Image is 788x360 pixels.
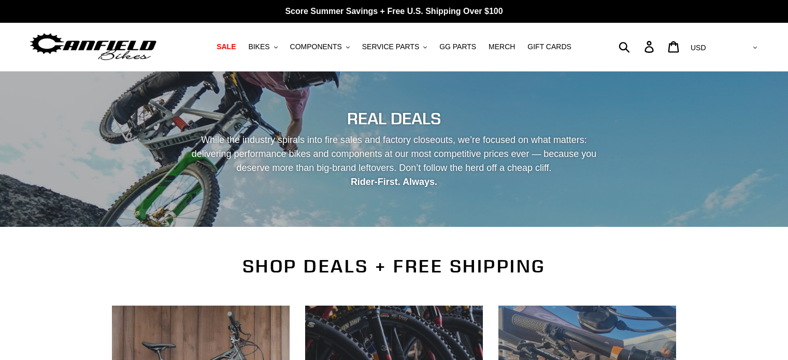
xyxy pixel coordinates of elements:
button: BIKES [243,40,282,54]
strong: Rider-First. Always. [351,177,437,187]
p: While the industry spirals into fire sales and factory closeouts, we’re focused on what matters: ... [182,133,606,189]
h2: REAL DEALS [112,109,677,128]
input: Search [624,35,651,58]
a: MERCH [483,40,520,54]
span: SERVICE PARTS [362,42,419,51]
span: GG PARTS [439,42,476,51]
span: COMPONENTS [290,42,342,51]
img: Canfield Bikes [28,31,158,63]
span: SALE [217,42,236,51]
a: GIFT CARDS [522,40,577,54]
span: BIKES [248,42,269,51]
a: SALE [211,40,241,54]
a: GG PARTS [434,40,481,54]
button: SERVICE PARTS [357,40,432,54]
span: MERCH [489,42,515,51]
span: GIFT CARDS [527,42,571,51]
h2: SHOP DEALS + FREE SHIPPING [112,255,677,277]
button: COMPONENTS [285,40,355,54]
